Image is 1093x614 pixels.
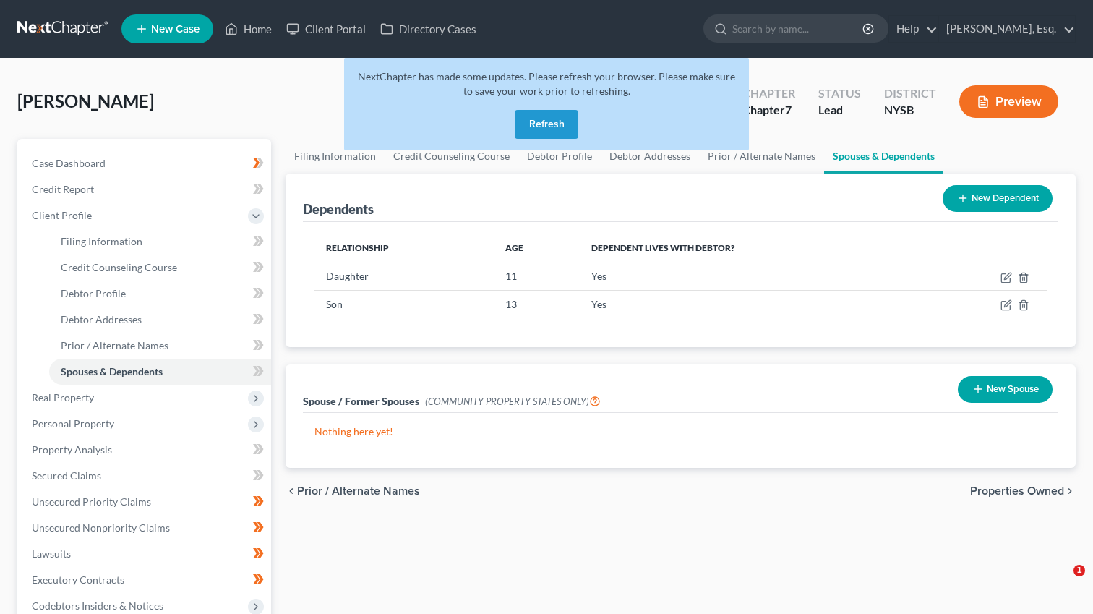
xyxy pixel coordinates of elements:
a: Unsecured Nonpriority Claims [20,515,271,541]
div: Status [818,85,861,102]
button: New Dependent [943,185,1053,212]
a: Directory Cases [373,16,484,42]
a: [PERSON_NAME], Esq. [939,16,1075,42]
span: Prior / Alternate Names [297,485,420,497]
span: 1 [1073,565,1085,576]
span: Filing Information [61,235,142,247]
th: Relationship [314,234,494,263]
span: Real Property [32,391,94,404]
span: Credit Counseling Course [61,261,177,273]
i: chevron_right [1064,485,1076,497]
div: Chapter [742,85,795,102]
a: Prior / Alternate Names [699,139,824,174]
a: Prior / Alternate Names [49,333,271,359]
span: Credit Report [32,183,94,195]
span: New Case [151,24,200,35]
button: Properties Owned chevron_right [970,485,1076,497]
a: Lawsuits [20,541,271,567]
td: Yes [580,291,926,318]
span: Client Profile [32,209,92,221]
span: Spouses & Dependents [61,365,163,378]
span: NextChapter has made some updates. Please refresh your browser. Please make sure to save your wor... [358,70,735,97]
td: 11 [494,263,580,290]
a: Home [218,16,279,42]
span: Prior / Alternate Names [61,339,168,351]
a: Spouses & Dependents [824,139,943,174]
span: Properties Owned [970,485,1064,497]
a: Help [889,16,938,42]
a: Filing Information [286,139,385,174]
td: Son [314,291,494,318]
a: Spouses & Dependents [49,359,271,385]
a: Case Dashboard [20,150,271,176]
th: Age [494,234,580,263]
a: Credit Report [20,176,271,202]
span: Unsecured Priority Claims [32,495,151,508]
div: Lead [818,102,861,119]
span: Codebtors Insiders & Notices [32,600,163,612]
span: Personal Property [32,417,114,430]
button: New Spouse [958,376,1053,403]
p: Nothing here yet! [314,425,1047,439]
div: District [884,85,936,102]
span: Debtor Addresses [61,313,142,325]
td: 13 [494,291,580,318]
th: Dependent lives with debtor? [580,234,926,263]
a: Client Portal [279,16,373,42]
a: Filing Information [49,229,271,255]
span: Spouse / Former Spouses [303,395,419,407]
span: Unsecured Nonpriority Claims [32,521,170,534]
a: Unsecured Priority Claims [20,489,271,515]
span: Debtor Profile [61,287,126,299]
div: Dependents [303,200,374,218]
a: Secured Claims [20,463,271,489]
a: Credit Counseling Course [49,255,271,281]
span: (COMMUNITY PROPERTY STATES ONLY) [425,396,601,407]
button: chevron_left Prior / Alternate Names [286,485,420,497]
span: Secured Claims [32,469,101,482]
div: Chapter [742,102,795,119]
a: Debtor Profile [49,281,271,307]
button: Preview [959,85,1058,118]
button: Refresh [515,110,578,139]
span: 7 [785,103,792,116]
span: Case Dashboard [32,157,106,169]
div: NYSB [884,102,936,119]
span: Lawsuits [32,547,71,560]
i: chevron_left [286,485,297,497]
input: Search by name... [732,15,865,42]
a: Property Analysis [20,437,271,463]
iframe: Intercom live chat [1044,565,1079,600]
span: [PERSON_NAME] [17,90,154,111]
span: Executory Contracts [32,574,124,586]
a: Executory Contracts [20,567,271,593]
td: Yes [580,263,926,290]
a: Debtor Addresses [49,307,271,333]
td: Daughter [314,263,494,290]
span: Property Analysis [32,443,112,456]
